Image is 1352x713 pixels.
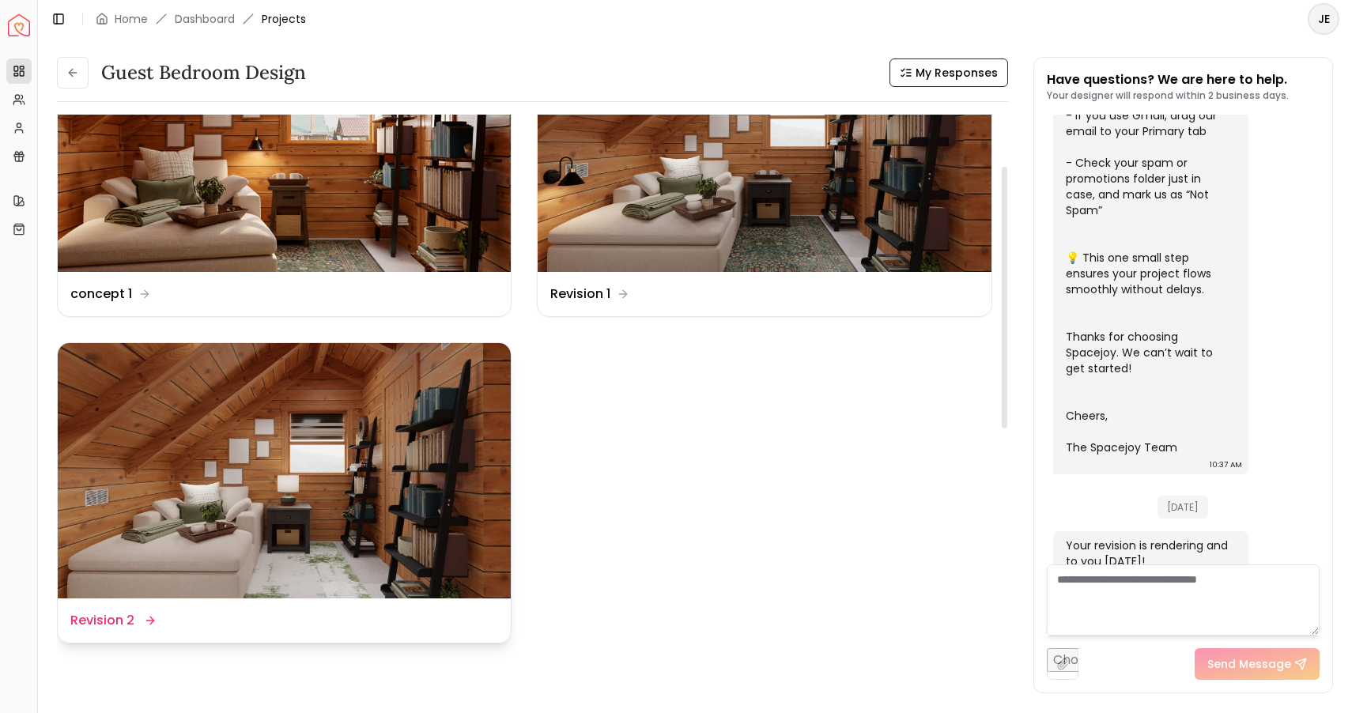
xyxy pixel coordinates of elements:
[96,11,306,27] nav: breadcrumb
[538,17,991,272] img: Revision 1
[1309,5,1338,33] span: JE
[101,60,306,85] h3: Guest Bedroom design
[1066,538,1233,569] div: Your revision is rendering and to you [DATE]!
[58,343,511,598] img: Revision 2
[57,17,512,317] a: concept 1concept 1
[550,285,610,304] dd: Revision 1
[1158,496,1208,519] span: [DATE]
[537,17,991,317] a: Revision 1Revision 1
[1047,70,1289,89] p: Have questions? We are here to help.
[1047,89,1289,102] p: Your designer will respond within 2 business days.
[57,342,512,643] a: Revision 2Revision 2
[115,11,148,27] a: Home
[58,17,511,272] img: concept 1
[8,14,30,36] img: Spacejoy Logo
[262,11,306,27] span: Projects
[175,11,235,27] a: Dashboard
[1308,3,1339,35] button: JE
[70,611,134,630] dd: Revision 2
[70,285,132,304] dd: concept 1
[1210,457,1242,473] div: 10:37 AM
[889,58,1008,87] button: My Responses
[916,65,998,81] span: My Responses
[8,14,30,36] a: Spacejoy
